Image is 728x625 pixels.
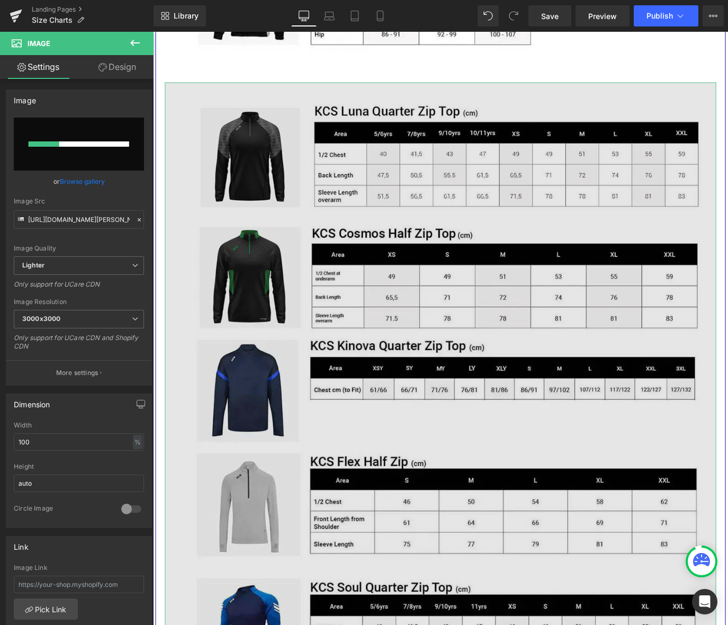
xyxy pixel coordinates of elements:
input: auto [14,475,144,492]
span: Size Charts [32,16,73,24]
div: Dimension [14,394,50,409]
span: Library [174,11,199,21]
div: Circle Image [14,504,111,515]
div: % [133,435,142,449]
a: Landing Pages [32,5,154,14]
b: 3000x3000 [22,315,60,323]
button: More settings [6,360,151,385]
div: Image Quality [14,245,144,252]
span: Image [28,39,50,48]
a: New Library [154,5,206,26]
div: Image Resolution [14,298,144,306]
div: Image [14,90,36,105]
div: Open Intercom Messenger [692,589,717,614]
a: Desktop [291,5,317,26]
div: Height [14,463,144,470]
a: Preview [576,5,630,26]
div: Image Link [14,564,144,572]
a: Design [79,55,156,79]
div: Link [14,537,29,551]
div: or [14,176,144,187]
button: Redo [503,5,524,26]
div: Only support for UCare CDN [14,280,144,296]
span: Save [541,11,559,22]
input: Link [14,210,144,229]
p: More settings [56,368,98,378]
a: Laptop [317,5,342,26]
span: Preview [588,11,617,22]
span: Publish [646,12,673,20]
button: Publish [634,5,698,26]
input: https://your-shop.myshopify.com [14,576,144,593]
button: Undo [478,5,499,26]
div: Only support for UCare CDN and Shopify CDN [14,334,144,358]
a: Tablet [342,5,367,26]
div: Image Src [14,198,144,205]
b: Lighter [22,261,44,269]
a: Browse gallery [60,172,105,191]
button: More [703,5,724,26]
div: Width [14,422,144,429]
a: Mobile [367,5,393,26]
a: Pick Link [14,599,78,620]
input: auto [14,433,144,451]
